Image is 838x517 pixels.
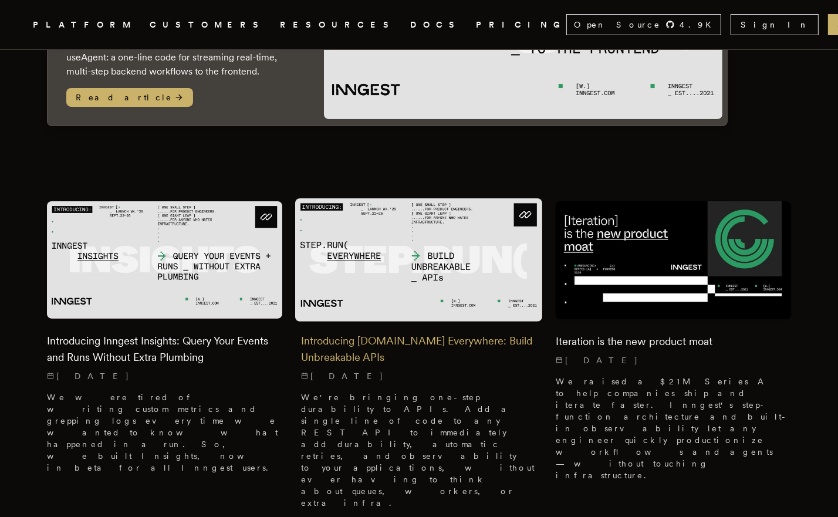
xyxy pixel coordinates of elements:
p: Multi-agent setups are hard to build. So we built useAgent: a one-line code for streaming real-ti... [66,36,300,79]
p: [DATE] [47,370,282,382]
a: CUSTOMERS [150,18,266,32]
a: Featured image for Iteration is the new product moat blog postIteration is the new product moat[D... [556,201,791,491]
img: Featured image for Introducing Inngest Insights: Query Your Events and Runs Without Extra Plumbin... [47,201,282,319]
a: DOCS [410,18,462,32]
a: Sign In [731,14,819,35]
p: [DATE] [301,370,536,382]
a: PRICING [476,18,566,32]
span: Read article [66,88,193,107]
img: Featured image for Iteration is the new product moat blog post [556,201,791,319]
h2: Introducing Inngest Insights: Query Your Events and Runs Without Extra Plumbing [47,333,282,366]
h2: Introducing [DOMAIN_NAME] Everywhere: Build Unbreakable APIs [301,333,536,366]
p: We're bringing one-step durability to APIs. Add a single line of code to any REST API to immediat... [301,391,536,509]
p: [DATE] [556,354,791,366]
p: We were tired of writing custom metrics and grepping logs every time we wanted to know what happe... [47,391,282,474]
h2: Iteration is the new product moat [556,333,791,350]
img: Featured image for Introducing Step.Run Everywhere: Build Unbreakable APIs blog post [295,198,542,322]
a: Featured image for Introducing Inngest Insights: Query Your Events and Runs Without Extra Plumbin... [47,201,282,483]
span: 4.9 K [680,19,718,31]
button: RESOURCES [280,18,396,32]
span: Open Source [574,19,661,31]
button: PLATFORM [33,18,136,32]
p: We raised a $21M Series A to help companies ship and iterate faster. Inngest's step-function arch... [556,376,791,481]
